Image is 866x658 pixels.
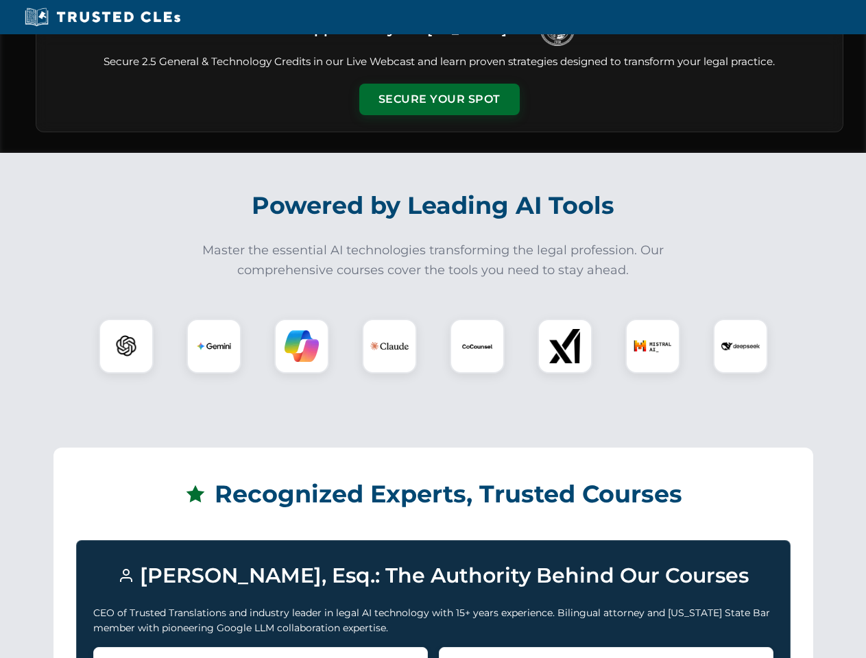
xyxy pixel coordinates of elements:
[187,319,241,374] div: Gemini
[106,326,146,366] img: ChatGPT Logo
[721,327,760,365] img: DeepSeek Logo
[634,327,672,365] img: Mistral AI Logo
[197,329,231,363] img: Gemini Logo
[76,470,791,518] h2: Recognized Experts, Trusted Courses
[625,319,680,374] div: Mistral AI
[370,327,409,365] img: Claude Logo
[93,605,773,636] p: CEO of Trusted Translations and industry leader in legal AI technology with 15+ years experience....
[538,319,592,374] div: xAI
[21,7,184,27] img: Trusted CLEs
[359,84,520,115] button: Secure Your Spot
[274,319,329,374] div: Copilot
[450,319,505,374] div: CoCounsel
[53,182,813,230] h2: Powered by Leading AI Tools
[193,241,673,280] p: Master the essential AI technologies transforming the legal profession. Our comprehensive courses...
[460,329,494,363] img: CoCounsel Logo
[548,329,582,363] img: xAI Logo
[53,54,826,70] p: Secure 2.5 General & Technology Credits in our Live Webcast and learn proven strategies designed ...
[362,319,417,374] div: Claude
[285,329,319,363] img: Copilot Logo
[93,557,773,594] h3: [PERSON_NAME], Esq.: The Authority Behind Our Courses
[99,319,154,374] div: ChatGPT
[713,319,768,374] div: DeepSeek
